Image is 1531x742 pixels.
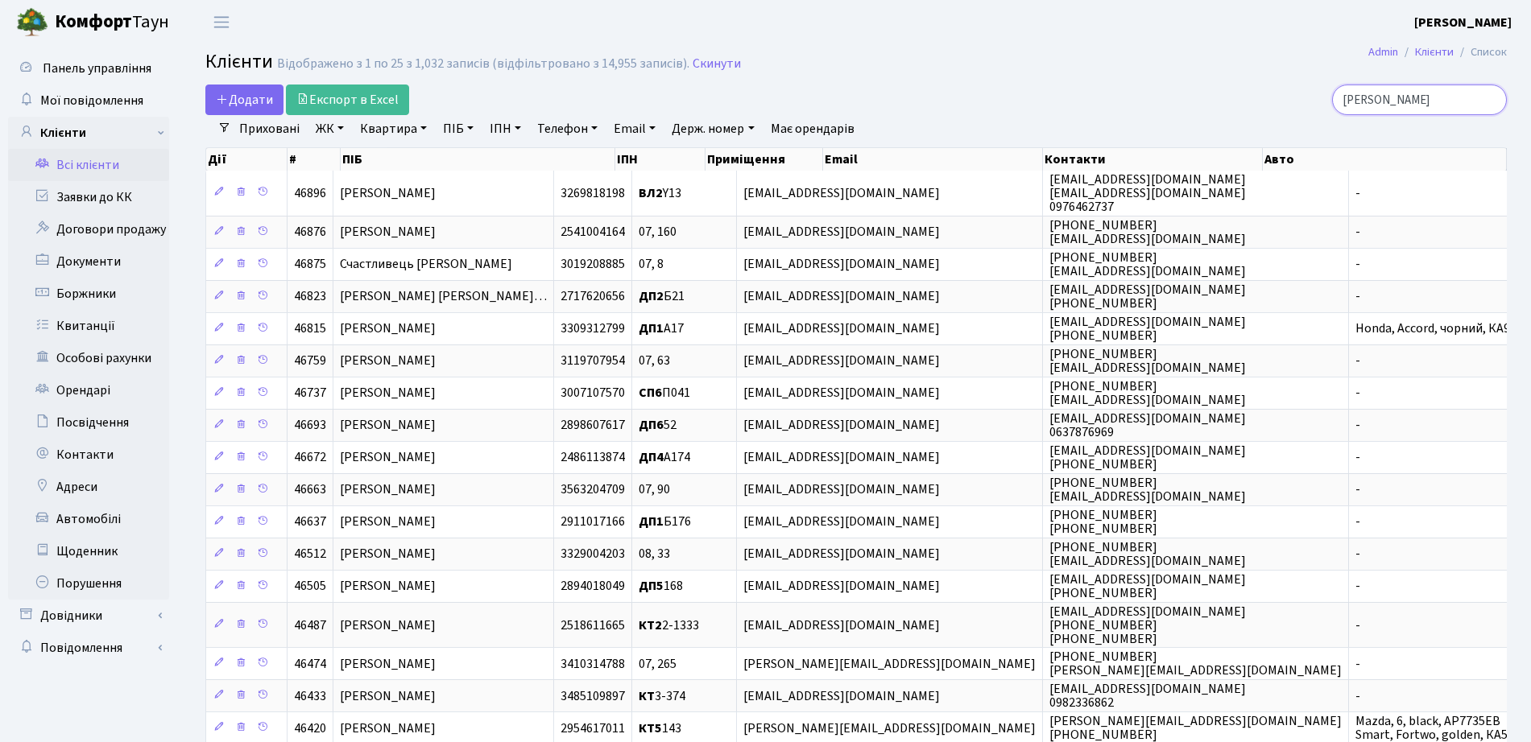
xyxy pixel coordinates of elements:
span: - [1355,655,1360,673]
span: 143 [639,719,681,737]
span: [PHONE_NUMBER] [EMAIL_ADDRESS][DOMAIN_NAME] [1049,538,1246,570]
a: Скинути [693,56,741,72]
span: - [1355,449,1360,467]
span: [EMAIL_ADDRESS][DOMAIN_NAME] [743,256,940,274]
span: 52 [639,417,677,435]
span: [EMAIL_ADDRESS][DOMAIN_NAME] [743,546,940,563]
span: - [1355,256,1360,274]
span: [PHONE_NUMBER] [PERSON_NAME][EMAIL_ADDRESS][DOMAIN_NAME] [1049,648,1342,679]
span: 46433 [294,687,326,705]
span: - [1355,352,1360,370]
span: 46512 [294,546,326,563]
img: logo.png [16,6,48,39]
span: [EMAIL_ADDRESS][DOMAIN_NAME] [PHONE_NUMBER] [1049,442,1246,473]
span: Б21 [639,288,685,306]
span: - [1355,687,1360,705]
a: Телефон [531,115,604,142]
span: 07, 90 [639,481,670,499]
span: 2486113874 [561,449,625,467]
a: Клієнти [1415,43,1454,60]
span: [EMAIL_ADDRESS][DOMAIN_NAME] [743,184,940,202]
span: [EMAIL_ADDRESS][DOMAIN_NAME] [743,352,940,370]
span: [EMAIL_ADDRESS][DOMAIN_NAME] [743,320,940,338]
span: - [1355,616,1360,634]
span: 3329004203 [561,546,625,563]
span: - [1355,546,1360,563]
span: 2894018049 [561,578,625,596]
span: [PHONE_NUMBER] [EMAIL_ADDRESS][DOMAIN_NAME] [1049,474,1246,505]
span: Таун [55,9,169,36]
th: Email [823,148,1043,171]
a: Панель управління [8,52,169,85]
span: 46896 [294,184,326,202]
span: [PERSON_NAME][EMAIL_ADDRESS][DOMAIN_NAME] [743,719,1036,737]
a: Всі клієнти [8,149,169,181]
b: ВЛ2 [639,184,663,202]
a: Договори продажу [8,213,169,245]
a: Документи [8,245,169,278]
span: 2-1333 [639,616,699,634]
span: [EMAIL_ADDRESS][DOMAIN_NAME] [743,687,940,705]
b: ДП1 [639,513,664,531]
span: [PERSON_NAME] [340,616,436,634]
th: Контакти [1043,148,1263,171]
input: Пошук... [1332,85,1507,115]
span: [EMAIL_ADDRESS][DOMAIN_NAME] [EMAIL_ADDRESS][DOMAIN_NAME] 0976462737 [1049,171,1246,216]
b: Комфорт [55,9,132,35]
th: Авто [1263,148,1507,171]
span: [EMAIL_ADDRESS][DOMAIN_NAME] [743,385,940,402]
b: КТ [639,687,655,705]
a: Має орендарів [764,115,861,142]
span: [PHONE_NUMBER] [EMAIL_ADDRESS][DOMAIN_NAME] [1049,249,1246,280]
span: [PERSON_NAME] [340,481,436,499]
span: 168 [639,578,683,596]
b: ДП5 [639,578,664,596]
span: [EMAIL_ADDRESS][DOMAIN_NAME] [PHONE_NUMBER] [1049,571,1246,602]
a: Приховані [233,115,306,142]
span: Счастливець [PERSON_NAME] [340,256,512,274]
a: Admin [1368,43,1398,60]
span: 07, 63 [639,352,670,370]
span: [PERSON_NAME] [340,687,436,705]
span: [EMAIL_ADDRESS][DOMAIN_NAME] [PHONE_NUMBER] [PHONE_NUMBER] [1049,603,1246,648]
span: 2717620656 [561,288,625,306]
span: - [1355,224,1360,241]
nav: breadcrumb [1344,35,1531,69]
b: КТ5 [639,719,662,737]
span: [PERSON_NAME][EMAIL_ADDRESS][DOMAIN_NAME] [743,655,1036,673]
a: Адреси [8,471,169,503]
span: 08, 33 [639,546,670,563]
span: [PERSON_NAME] [340,417,436,435]
span: А174 [639,449,690,467]
span: 46637 [294,513,326,531]
span: [PERSON_NAME] [340,224,436,241]
span: 3019208885 [561,256,625,274]
li: Список [1454,43,1507,61]
span: [PERSON_NAME] [340,385,436,402]
span: 3007107570 [561,385,625,402]
span: Панель управління [43,60,151,77]
span: - [1355,513,1360,531]
span: [EMAIL_ADDRESS][DOMAIN_NAME] [743,578,940,596]
span: - [1355,184,1360,202]
a: Держ. номер [665,115,760,142]
a: Боржники [8,278,169,310]
b: [PERSON_NAME] [1414,14,1512,31]
span: - [1355,578,1360,596]
span: [PHONE_NUMBER] [PHONE_NUMBER] [1049,506,1157,538]
a: Щоденник [8,535,169,567]
span: 46815 [294,320,326,338]
a: Контакти [8,439,169,471]
span: [PERSON_NAME] [PERSON_NAME]… [340,288,547,306]
span: [EMAIL_ADDRESS][DOMAIN_NAME] [743,616,940,634]
th: Приміщення [706,148,823,171]
span: [EMAIL_ADDRESS][DOMAIN_NAME] [743,513,940,531]
span: [PERSON_NAME] [340,513,436,531]
a: Email [607,115,662,142]
span: 46663 [294,481,326,499]
a: Орендарі [8,374,169,406]
a: Клієнти [8,117,169,149]
b: СП6 [639,385,662,402]
a: Автомобілі [8,503,169,535]
span: [PERSON_NAME] [340,184,436,202]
